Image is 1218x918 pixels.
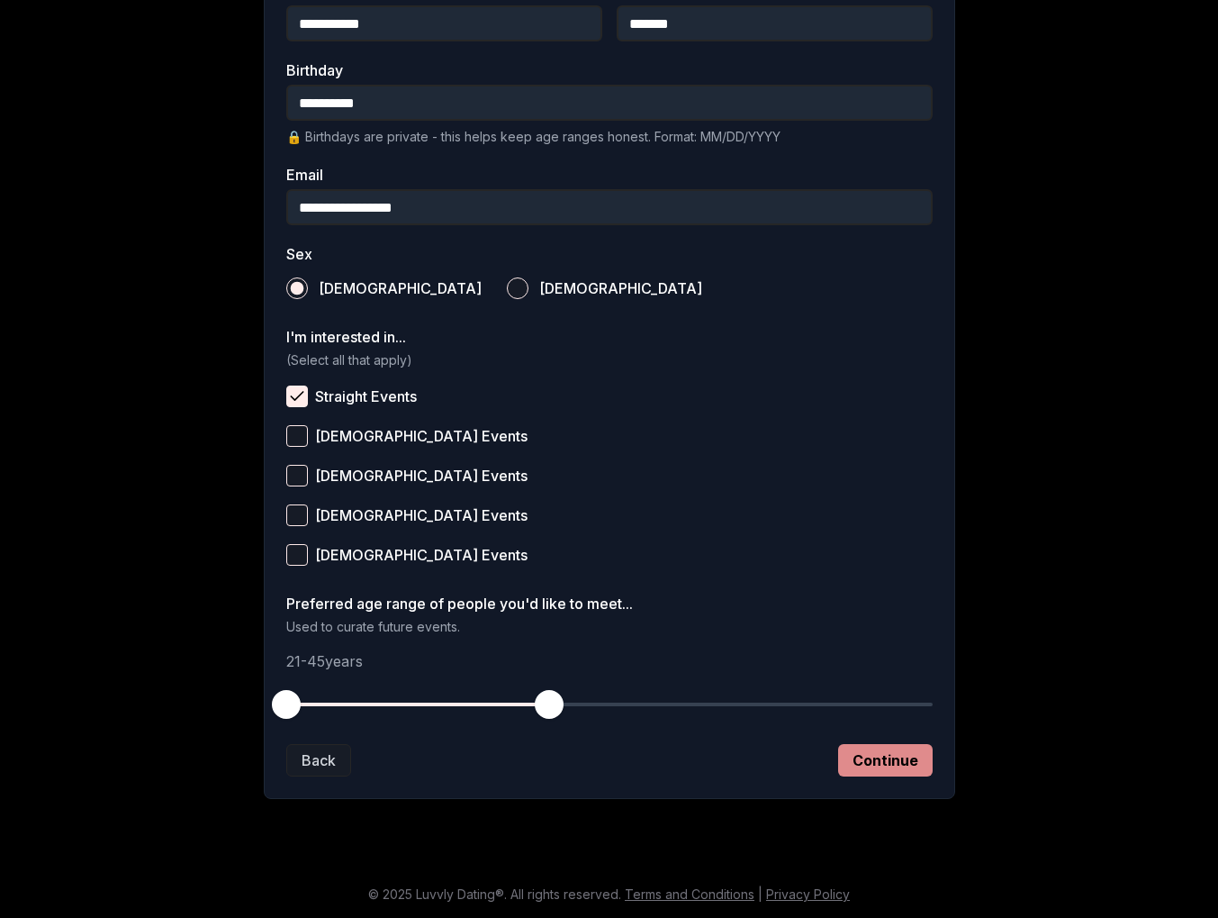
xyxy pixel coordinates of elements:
label: I'm interested in... [286,330,933,344]
button: Continue [838,744,933,777]
button: [DEMOGRAPHIC_DATA] Events [286,544,308,566]
button: Straight Events [286,386,308,407]
label: Email [286,168,933,182]
span: [DEMOGRAPHIC_DATA] Events [315,548,528,562]
label: Sex [286,247,933,261]
span: [DEMOGRAPHIC_DATA] [539,281,702,295]
label: Preferred age range of people you'd like to meet... [286,596,933,611]
p: Used to curate future events. [286,618,933,636]
button: [DEMOGRAPHIC_DATA] [507,277,528,299]
a: Terms and Conditions [625,886,754,902]
a: Privacy Policy [766,886,850,902]
span: [DEMOGRAPHIC_DATA] Events [315,508,528,523]
p: 🔒 Birthdays are private - this helps keep age ranges honest. Format: MM/DD/YYYY [286,128,933,146]
p: 21 - 45 years [286,650,933,672]
button: [DEMOGRAPHIC_DATA] Events [286,425,308,447]
span: | [758,886,762,902]
button: Back [286,744,351,777]
p: (Select all that apply) [286,351,933,369]
span: Straight Events [315,389,417,404]
button: [DEMOGRAPHIC_DATA] Events [286,465,308,486]
span: [DEMOGRAPHIC_DATA] [319,281,482,295]
span: [DEMOGRAPHIC_DATA] Events [315,468,528,483]
label: Birthday [286,63,933,77]
button: [DEMOGRAPHIC_DATA] Events [286,504,308,526]
button: [DEMOGRAPHIC_DATA] [286,277,308,299]
span: [DEMOGRAPHIC_DATA] Events [315,429,528,443]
